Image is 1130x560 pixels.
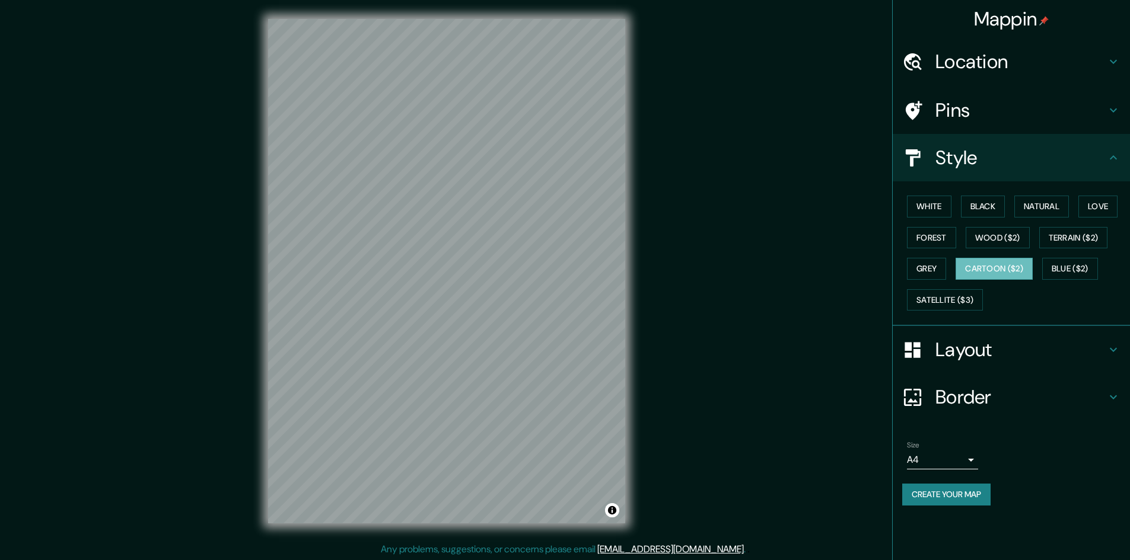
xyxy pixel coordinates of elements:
[268,19,625,523] canvas: Map
[893,38,1130,85] div: Location
[893,134,1130,181] div: Style
[893,326,1130,373] div: Layout
[935,338,1106,361] h4: Layout
[1039,16,1049,25] img: pin-icon.png
[907,227,956,249] button: Forest
[935,146,1106,169] h4: Style
[1078,196,1118,217] button: Love
[907,258,946,280] button: Grey
[893,87,1130,134] div: Pins
[961,196,1005,217] button: Black
[597,543,744,555] a: [EMAIL_ADDRESS][DOMAIN_NAME]
[381,542,746,556] p: Any problems, suggestions, or concerns please email .
[893,373,1130,421] div: Border
[907,450,978,469] div: A4
[747,542,750,556] div: .
[974,7,1049,31] h4: Mappin
[902,484,991,505] button: Create your map
[1042,258,1098,280] button: Blue ($2)
[935,50,1106,73] h4: Location
[966,227,1030,249] button: Wood ($2)
[956,258,1033,280] button: Cartoon ($2)
[746,542,747,556] div: .
[1039,227,1108,249] button: Terrain ($2)
[1014,196,1069,217] button: Natural
[935,98,1106,122] h4: Pins
[907,440,919,450] label: Size
[907,289,983,311] button: Satellite ($3)
[605,503,619,517] button: Toggle attribution
[907,196,951,217] button: White
[935,385,1106,409] h4: Border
